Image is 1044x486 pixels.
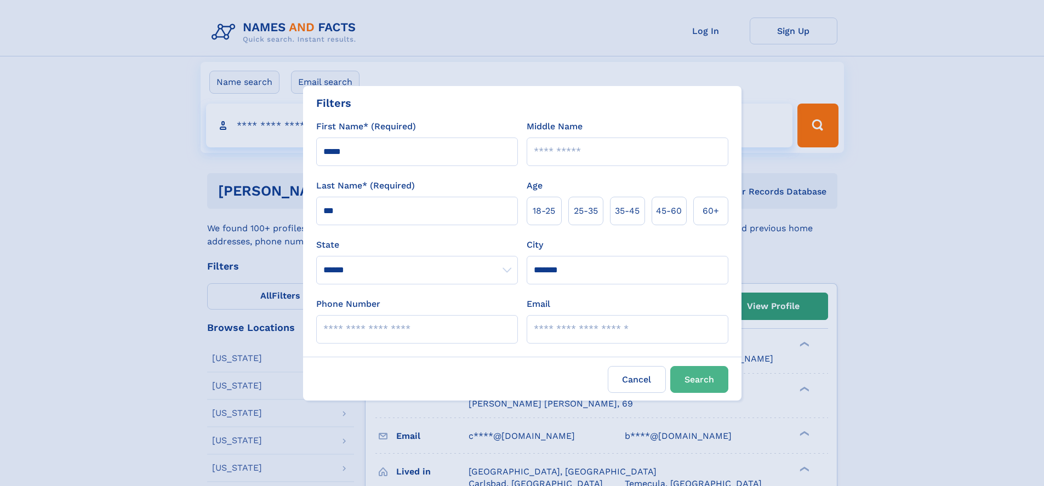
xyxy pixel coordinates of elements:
label: Email [527,298,550,311]
label: Age [527,179,543,192]
label: City [527,238,543,251]
span: 45‑60 [656,204,682,218]
label: First Name* (Required) [316,120,416,133]
label: Last Name* (Required) [316,179,415,192]
span: 25‑35 [574,204,598,218]
div: Filters [316,95,351,111]
label: Cancel [608,366,666,393]
span: 35‑45 [615,204,640,218]
label: Middle Name [527,120,583,133]
span: 18‑25 [533,204,555,218]
span: 60+ [703,204,719,218]
label: Phone Number [316,298,380,311]
button: Search [670,366,728,393]
label: State [316,238,518,251]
